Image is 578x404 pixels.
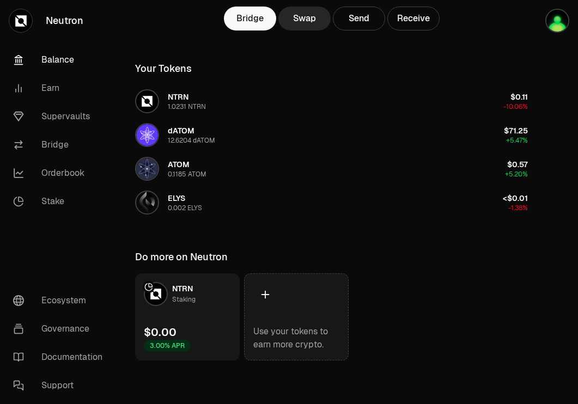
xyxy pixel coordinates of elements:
a: Orderbook [4,159,118,187]
img: Atom Staking [546,10,568,32]
a: NTRN LogoNTRNStaking$0.003.00% APR [135,273,240,360]
div: Do more on Neutron [135,249,228,265]
button: ATOM LogoATOM0.1185 ATOM$0.57+5.20% [129,152,534,185]
button: NTRN LogoNTRN1.0231 NTRN$0.11-10.06% [129,85,534,118]
span: NTRN [172,284,193,293]
span: ELYS [168,193,185,203]
div: Use your tokens to earn more crypto. [253,325,339,351]
a: Bridge [4,131,118,159]
span: $0.11 [510,92,528,102]
a: Supervaults [4,102,118,131]
span: +5.20% [505,170,528,179]
div: Staking [172,294,196,305]
div: 0.1185 ATOM [168,170,206,179]
div: 3.00% APR [144,340,191,352]
span: ATOM [168,160,190,169]
span: <$0.01 [503,193,528,203]
a: Use your tokens to earn more crypto. [244,273,349,360]
div: 1.0231 NTRN [168,102,206,111]
img: NTRN Logo [145,283,167,305]
div: 12.6204 dATOM [168,136,215,145]
span: $0.57 [507,160,528,169]
div: 0.002 ELYS [168,204,202,212]
span: -10.06% [503,102,528,111]
a: Earn [4,74,118,102]
button: dATOM LogodATOM12.6204 dATOM$71.25+5.47% [129,119,534,151]
img: ELYS Logo [136,192,158,213]
span: dATOM [168,126,194,136]
img: ATOM Logo [136,158,158,180]
img: NTRN Logo [136,90,158,112]
img: dATOM Logo [136,124,158,146]
a: Governance [4,315,118,343]
a: Balance [4,46,118,74]
button: Receive [387,7,440,30]
a: Swap [278,7,331,30]
div: Your Tokens [135,61,192,76]
span: NTRN [168,92,188,102]
button: Send [333,7,385,30]
a: Bridge [224,7,276,30]
a: Documentation [4,343,118,371]
span: -1.38% [508,204,528,212]
div: $0.00 [144,325,177,340]
button: ELYS LogoELYS0.002 ELYS<$0.01-1.38% [129,186,534,219]
a: Support [4,371,118,400]
span: $71.25 [504,126,528,136]
a: Ecosystem [4,286,118,315]
span: +5.47% [506,136,528,145]
a: Stake [4,187,118,216]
